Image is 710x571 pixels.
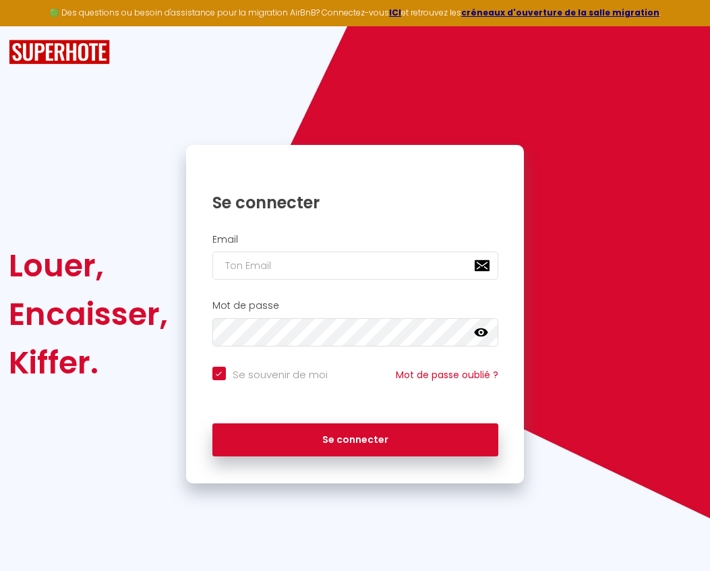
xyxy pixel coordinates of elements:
div: Louer, [9,241,168,290]
h2: Mot de passe [212,300,498,311]
div: Encaisser, [9,290,168,338]
a: ICI [389,7,401,18]
div: Kiffer. [9,338,168,387]
img: SuperHote logo [9,40,110,65]
input: Ton Email [212,251,498,280]
a: Mot de passe oublié ? [396,368,498,382]
a: créneaux d'ouverture de la salle migration [461,7,659,18]
h2: Email [212,234,498,245]
h1: Se connecter [212,192,498,213]
button: Se connecter [212,423,498,457]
